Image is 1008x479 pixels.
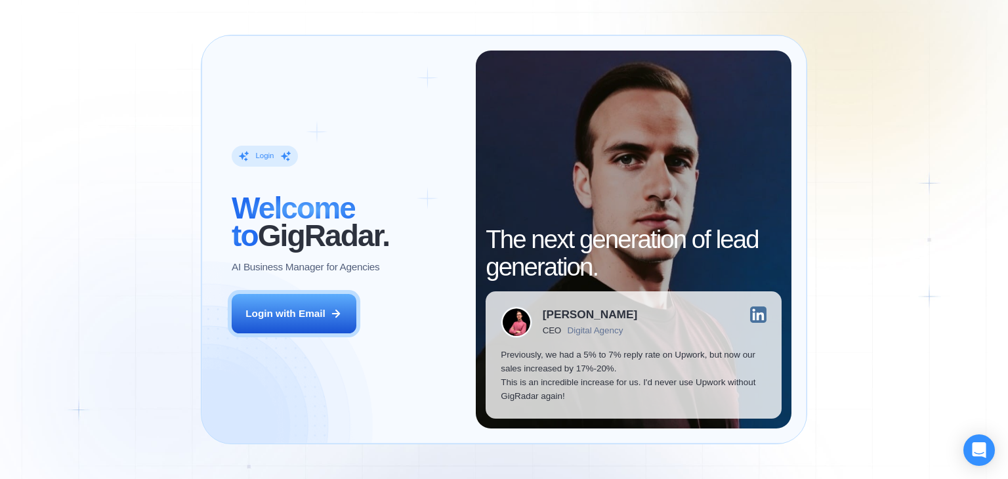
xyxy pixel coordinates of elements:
div: [PERSON_NAME] [543,309,637,320]
button: Login with Email [232,294,356,333]
p: Previously, we had a 5% to 7% reply rate on Upwork, but now our sales increased by 17%-20%. This ... [501,348,766,404]
p: AI Business Manager for Agencies [232,260,379,274]
div: CEO [543,325,561,335]
div: Open Intercom Messenger [963,434,995,466]
div: Login with Email [245,306,325,320]
div: Digital Agency [568,325,623,335]
div: Login [255,152,274,161]
h2: ‍ GigRadar. [232,194,461,249]
h2: The next generation of lead generation. [486,226,782,281]
span: Welcome to [232,191,355,253]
